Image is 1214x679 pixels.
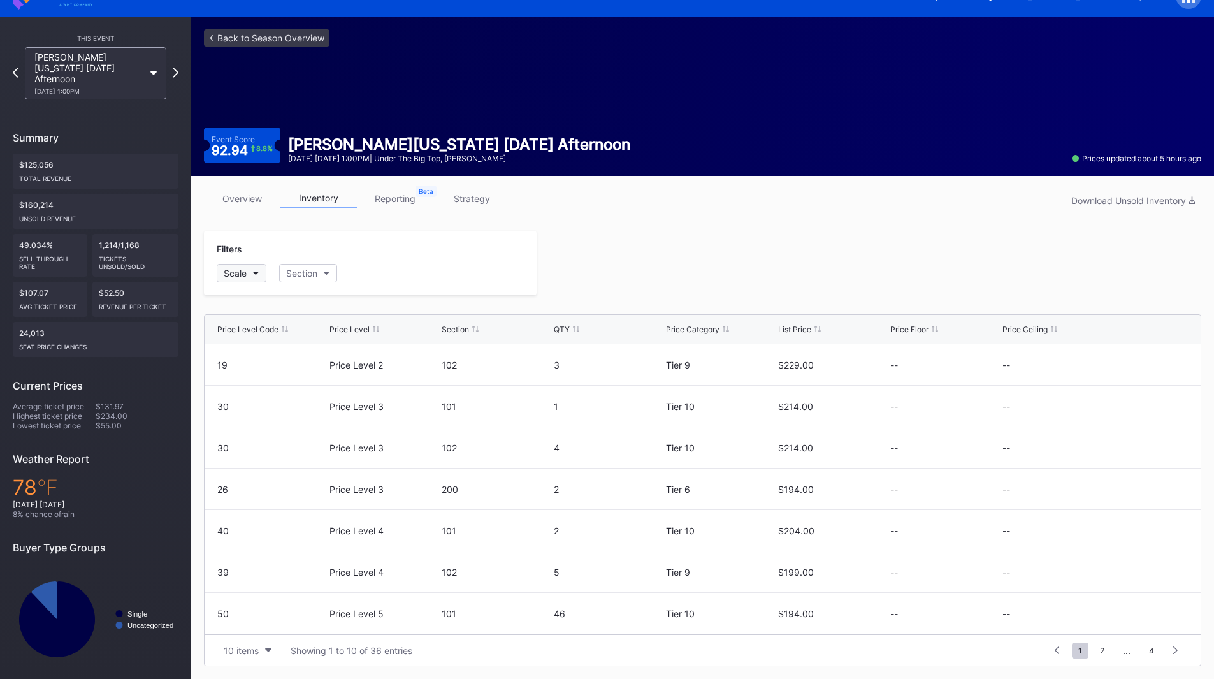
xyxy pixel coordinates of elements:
[329,567,438,578] div: Price Level 4
[329,401,438,412] div: Price Level 3
[442,325,469,334] div: Section
[204,29,329,47] a: <-Back to Season Overview
[37,475,58,500] span: ℉
[778,608,887,619] div: $194.00
[666,484,775,495] div: Tier 6
[217,360,326,370] div: 19
[890,442,999,453] div: --
[666,567,775,578] div: Tier 9
[204,189,280,208] a: overview
[890,525,999,536] div: --
[1002,360,1111,370] div: --
[19,298,81,310] div: Avg ticket price
[212,144,273,157] div: 92.94
[554,442,663,453] div: 4
[1002,567,1111,578] div: --
[217,484,326,495] div: 26
[13,421,96,430] div: Lowest ticket price
[329,442,438,453] div: Price Level 3
[329,325,370,334] div: Price Level
[890,484,999,495] div: --
[34,52,144,95] div: [PERSON_NAME][US_STATE] [DATE] Afternoon
[256,145,273,152] div: 8.8 %
[442,567,551,578] div: 102
[1002,608,1111,619] div: --
[666,401,775,412] div: Tier 10
[19,250,81,270] div: Sell Through Rate
[217,642,278,659] button: 10 items
[13,500,178,509] div: [DATE] [DATE]
[1113,645,1140,656] div: ...
[288,135,630,154] div: [PERSON_NAME][US_STATE] [DATE] Afternoon
[217,401,326,412] div: 30
[778,401,887,412] div: $214.00
[1071,195,1195,206] div: Download Unsold Inventory
[13,154,178,189] div: $125,056
[890,360,999,370] div: --
[442,608,551,619] div: 101
[1002,325,1048,334] div: Price Ceiling
[554,360,663,370] div: 3
[13,34,178,42] div: This Event
[288,154,630,163] div: [DATE] [DATE] 1:00PM | Under the Big Top, [PERSON_NAME]
[13,402,96,411] div: Average ticket price
[217,244,524,254] div: Filters
[13,411,96,421] div: Highest ticket price
[13,564,178,675] svg: Chart title
[554,525,663,536] div: 2
[13,131,178,144] div: Summary
[442,484,551,495] div: 200
[279,264,337,282] button: Section
[554,325,570,334] div: QTY
[99,250,173,270] div: Tickets Unsold/Sold
[666,442,775,453] div: Tier 10
[442,525,551,536] div: 101
[99,298,173,310] div: Revenue per ticket
[442,442,551,453] div: 102
[13,453,178,465] div: Weather Report
[13,379,178,392] div: Current Prices
[13,509,178,519] div: 8 % chance of rain
[1094,643,1111,659] span: 2
[666,325,719,334] div: Price Category
[13,282,87,317] div: $107.07
[13,475,178,500] div: 78
[34,87,144,95] div: [DATE] 1:00PM
[217,525,326,536] div: 40
[442,401,551,412] div: 101
[1002,484,1111,495] div: --
[13,541,178,554] div: Buyer Type Groups
[217,567,326,578] div: 39
[890,325,929,334] div: Price Floor
[19,170,172,182] div: Total Revenue
[127,622,173,629] text: Uncategorized
[96,411,178,421] div: $234.00
[554,484,663,495] div: 2
[13,234,87,277] div: 49.034%
[92,234,179,277] div: 1,214/1,168
[280,189,357,208] a: inventory
[778,360,887,370] div: $229.00
[224,268,247,279] div: Scale
[890,608,999,619] div: --
[554,567,663,578] div: 5
[778,525,887,536] div: $204.00
[666,360,775,370] div: Tier 9
[778,484,887,495] div: $194.00
[1072,643,1088,659] span: 1
[778,325,811,334] div: List Price
[554,401,663,412] div: 1
[19,210,172,223] div: Unsold Revenue
[286,268,317,279] div: Section
[1072,154,1201,163] div: Prices updated about 5 hours ago
[1002,525,1111,536] div: --
[13,322,178,357] div: 24,013
[217,264,266,282] button: Scale
[329,360,438,370] div: Price Level 2
[13,194,178,229] div: $160,214
[96,421,178,430] div: $55.00
[1065,192,1201,209] button: Download Unsold Inventory
[554,608,663,619] div: 46
[778,567,887,578] div: $199.00
[217,442,326,453] div: 30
